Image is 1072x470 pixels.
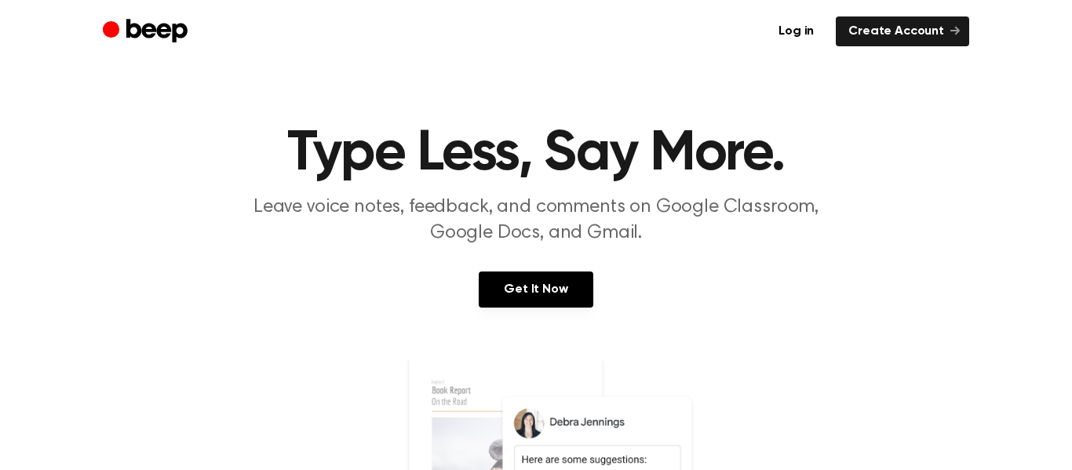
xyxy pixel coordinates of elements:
[134,126,938,182] h1: Type Less, Say More.
[235,195,837,246] p: Leave voice notes, feedback, and comments on Google Classroom, Google Docs, and Gmail.
[103,16,191,47] a: Beep
[836,16,969,46] a: Create Account
[766,16,826,46] a: Log in
[479,271,593,308] a: Get It Now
